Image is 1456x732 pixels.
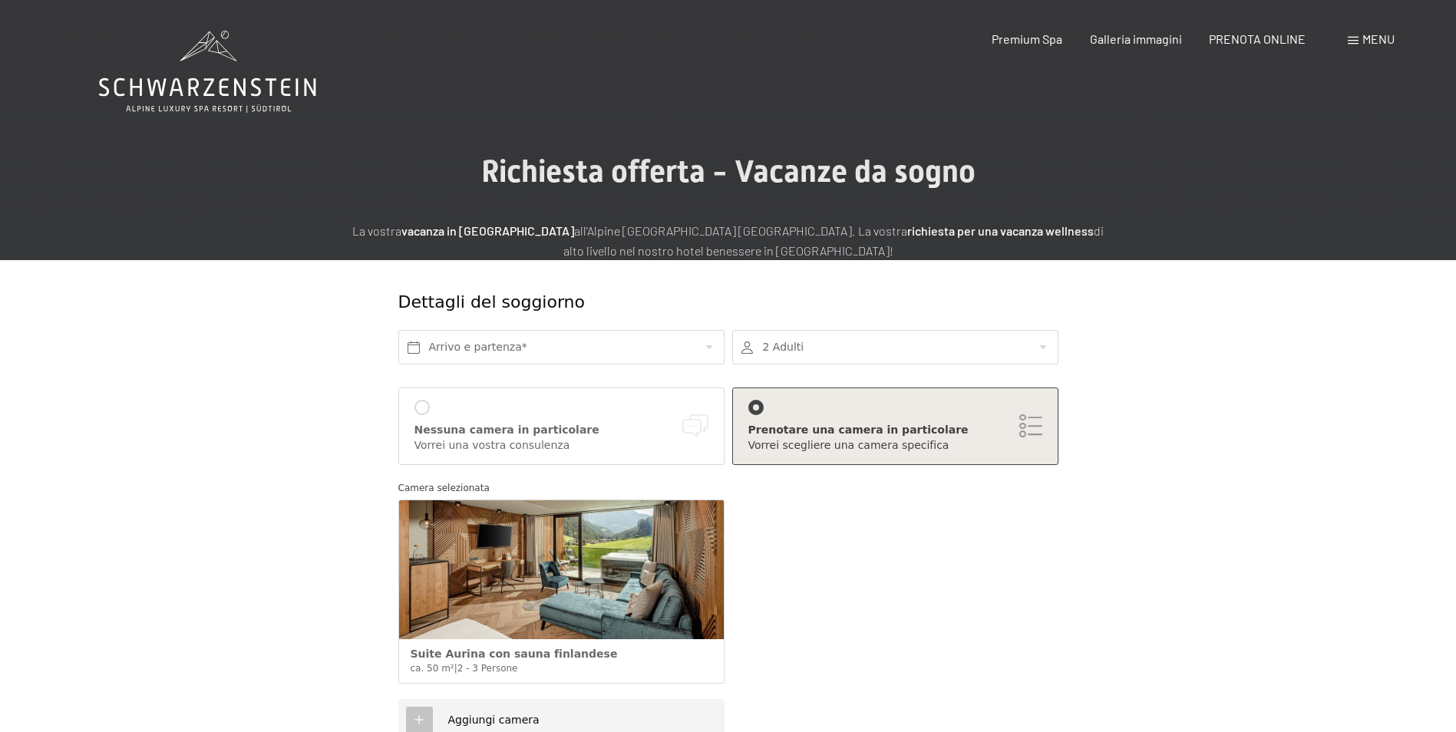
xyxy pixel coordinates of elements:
[411,648,618,660] span: Suite Aurina con sauna finlandese
[1090,31,1182,46] a: Galleria immagini
[399,500,724,639] img: Suite Aurina con sauna finlandese
[414,423,708,438] div: Nessuna camera in particolare
[398,480,1058,496] div: Camera selezionata
[992,31,1062,46] a: Premium Spa
[345,221,1112,260] p: La vostra all'Alpine [GEOGRAPHIC_DATA] [GEOGRAPHIC_DATA]. La vostra di alto livello nel nostro ho...
[481,153,976,190] span: Richiesta offerta - Vacanze da sogno
[907,223,1094,238] strong: richiesta per una vacanza wellness
[414,438,708,453] div: Vorrei una vostra consulenza
[454,663,457,674] span: |
[398,291,947,315] div: Dettagli del soggiorno
[411,663,454,674] span: ca. 50 m²
[1362,31,1395,46] span: Menu
[1209,31,1306,46] a: PRENOTA ONLINE
[748,423,1042,438] div: Prenotare una camera in particolare
[748,438,1042,453] div: Vorrei scegliere una camera specifica
[457,663,518,674] span: 2 - 3 Persone
[401,223,574,238] strong: vacanza in [GEOGRAPHIC_DATA]
[448,714,540,726] span: Aggiungi camera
